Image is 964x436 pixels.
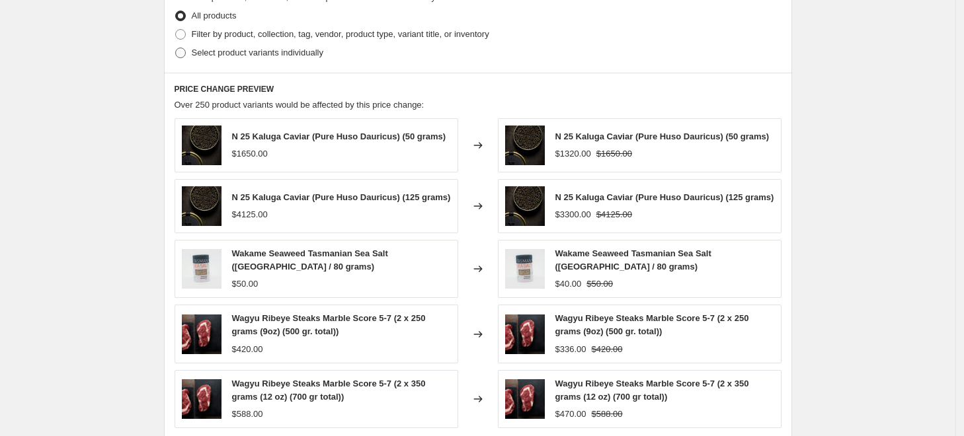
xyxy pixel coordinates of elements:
span: Over 250 product variants would be affected by this price change: [175,100,424,110]
strike: $588.00 [592,408,623,421]
span: N 25 Kaluga Caviar (Pure Huso Dauricus) (50 grams) [232,131,446,141]
span: Select product variants individually [192,48,323,57]
div: $470.00 [555,408,586,421]
img: P6047918_80x.jpg [182,249,221,289]
div: $40.00 [555,277,582,291]
h6: PRICE CHANGE PREVIEW [175,84,782,94]
img: YWAURE5_2BSmall_80x.jpg [505,379,545,419]
div: $1320.00 [555,147,591,161]
span: N 25 Kaluga Caviar (Pure Huso Dauricus) (125 grams) [555,192,774,202]
span: Wakame Seaweed Tasmanian Sea Salt ([GEOGRAPHIC_DATA] / 80 grams) [232,248,388,272]
span: Wagyu Ribeye Steaks Marble Score 5-7 (2 x 250 grams (9oz) (500 gr. total)) [555,313,749,336]
img: CVKAL_small_d07ba5c2-415a-4443-b56a-a31c2feecc07_80x.jpg [505,186,545,226]
span: Wagyu Ribeye Steaks Marble Score 5-7 (2 x 350 grams (12 oz) (700 gr total)) [555,379,749,402]
strike: $1650.00 [596,147,632,161]
span: Wakame Seaweed Tasmanian Sea Salt ([GEOGRAPHIC_DATA] / 80 grams) [555,248,711,272]
img: CVKAL_small_d07ba5c2-415a-4443-b56a-a31c2feecc07_80x.jpg [182,126,221,165]
div: $4125.00 [232,208,268,221]
span: Wagyu Ribeye Steaks Marble Score 5-7 (2 x 250 grams (9oz) (500 gr. total)) [232,313,426,336]
span: N 25 Kaluga Caviar (Pure Huso Dauricus) (50 grams) [555,131,770,141]
div: $588.00 [232,408,263,421]
span: N 25 Kaluga Caviar (Pure Huso Dauricus) (125 grams) [232,192,451,202]
img: CVKAL_small_d07ba5c2-415a-4443-b56a-a31c2feecc07_80x.jpg [505,126,545,165]
img: CVKAL_small_d07ba5c2-415a-4443-b56a-a31c2feecc07_80x.jpg [182,186,221,226]
strike: $420.00 [592,343,623,356]
strike: $4125.00 [596,208,632,221]
div: $50.00 [232,277,259,291]
span: Filter by product, collection, tag, vendor, product type, variant title, or inventory [192,29,489,39]
span: All products [192,11,237,20]
img: YWAURE5_2BSmall_80x.jpg [182,314,221,354]
img: P6047918_80x.jpg [505,249,545,289]
div: $420.00 [232,343,263,356]
strike: $50.00 [586,277,613,291]
div: $1650.00 [232,147,268,161]
span: Wagyu Ribeye Steaks Marble Score 5-7 (2 x 350 grams (12 oz) (700 gr total)) [232,379,426,402]
div: $336.00 [555,343,586,356]
div: $3300.00 [555,208,591,221]
img: YWAURE5_2BSmall_80x.jpg [182,379,221,419]
img: YWAURE5_2BSmall_80x.jpg [505,314,545,354]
